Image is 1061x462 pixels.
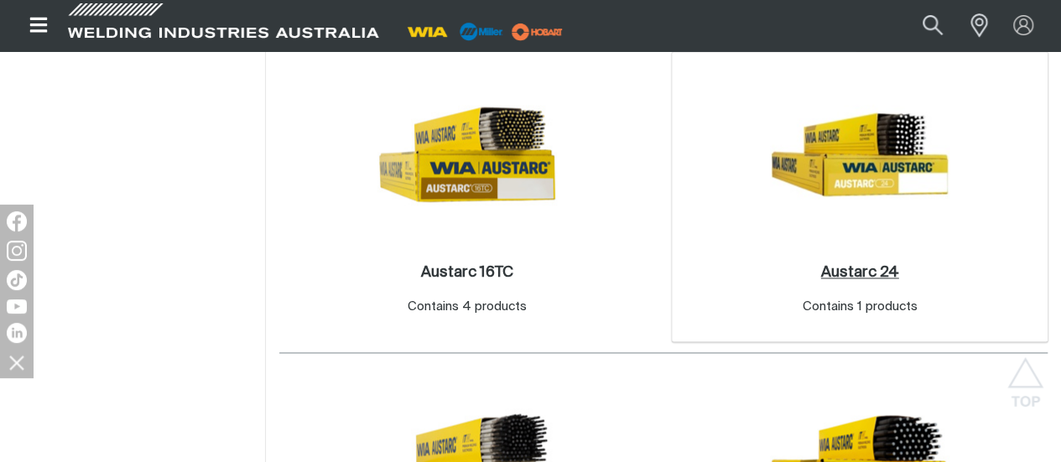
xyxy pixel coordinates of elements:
[821,265,899,280] h2: Austarc 24
[507,25,568,38] a: miller
[1006,357,1044,395] button: Scroll to top
[770,65,949,244] img: Austarc 24
[7,211,27,231] img: Facebook
[883,7,961,44] input: Product name or item number...
[7,241,27,261] img: Instagram
[821,263,899,283] a: Austarc 24
[7,299,27,314] img: YouTube
[7,270,27,290] img: TikTok
[408,298,527,317] div: Contains 4 products
[803,298,918,317] div: Contains 1 products
[421,263,513,283] a: Austarc 16TC
[377,65,557,244] img: Austarc 16TC
[7,323,27,343] img: LinkedIn
[421,265,513,280] h2: Austarc 16TC
[904,7,961,44] button: Search products
[507,19,568,44] img: miller
[3,348,31,376] img: hide socials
